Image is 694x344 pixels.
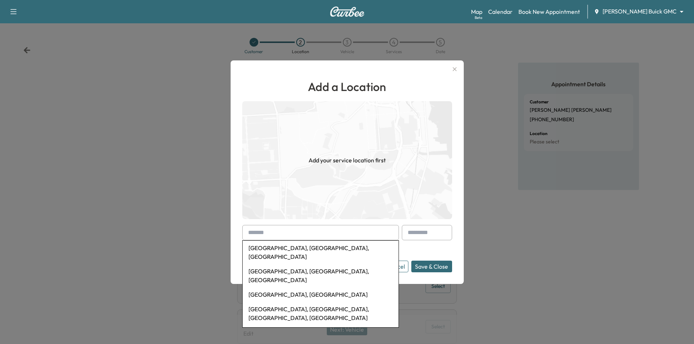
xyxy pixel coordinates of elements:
[471,7,482,16] a: MapBeta
[330,7,365,17] img: Curbee Logo
[603,7,677,16] span: [PERSON_NAME] Buick GMC
[475,15,482,20] div: Beta
[309,156,386,165] h1: Add your service location first
[243,287,399,302] li: [GEOGRAPHIC_DATA], [GEOGRAPHIC_DATA]
[411,261,452,272] button: Save & Close
[488,7,513,16] a: Calendar
[243,302,399,325] li: [GEOGRAPHIC_DATA], [GEOGRAPHIC_DATA], [GEOGRAPHIC_DATA], [GEOGRAPHIC_DATA]
[242,78,452,95] h1: Add a Location
[243,241,399,264] li: [GEOGRAPHIC_DATA], [GEOGRAPHIC_DATA], [GEOGRAPHIC_DATA]
[243,264,399,287] li: [GEOGRAPHIC_DATA], [GEOGRAPHIC_DATA], [GEOGRAPHIC_DATA]
[518,7,580,16] a: Book New Appointment
[242,101,452,219] img: empty-map-CL6vilOE.png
